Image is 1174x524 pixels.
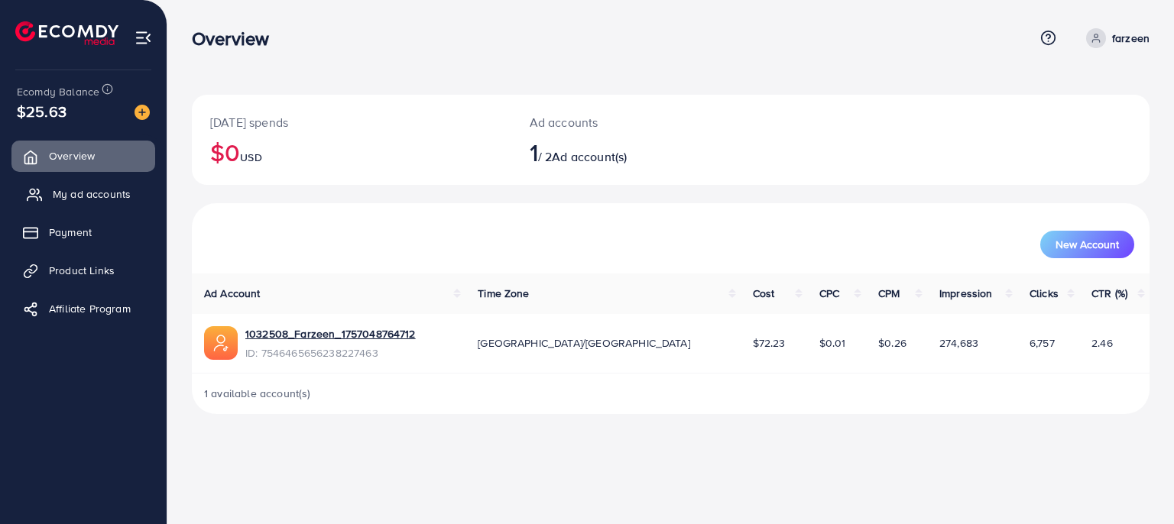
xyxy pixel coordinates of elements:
span: New Account [1056,239,1119,250]
img: ic-ads-acc.e4c84228.svg [204,326,238,360]
span: USD [240,150,261,165]
img: menu [135,29,152,47]
span: Cost [753,286,775,301]
span: Time Zone [478,286,529,301]
span: $25.63 [17,100,66,122]
span: Ad Account [204,286,261,301]
span: $0.26 [878,335,906,351]
span: CPC [819,286,839,301]
img: logo [15,21,118,45]
h3: Overview [192,27,281,50]
a: Payment [11,217,155,247]
button: New Account [1040,231,1134,258]
h2: / 2 [530,137,732,167]
p: farzeen [1112,29,1150,47]
span: $72.23 [753,335,786,351]
a: Overview [11,141,155,171]
span: CTR (%) [1091,286,1127,301]
iframe: Chat [1109,455,1163,513]
span: 6,757 [1030,335,1055,351]
span: [GEOGRAPHIC_DATA]/[GEOGRAPHIC_DATA] [478,335,690,351]
span: Clicks [1030,286,1059,301]
a: My ad accounts [11,179,155,209]
span: 1 available account(s) [204,386,311,401]
span: My ad accounts [53,186,131,202]
span: $0.01 [819,335,846,351]
span: 2.46 [1091,335,1113,351]
span: ID: 7546465656238227463 [245,345,416,361]
span: Affiliate Program [49,301,131,316]
a: Affiliate Program [11,293,155,324]
a: farzeen [1080,28,1150,48]
span: 274,683 [939,335,978,351]
p: [DATE] spends [210,113,493,131]
span: Payment [49,225,92,240]
img: image [135,105,150,120]
span: Overview [49,148,95,163]
span: CPM [878,286,900,301]
h2: $0 [210,137,493,167]
span: Product Links [49,263,115,278]
span: Ad account(s) [552,148,627,165]
span: Ecomdy Balance [17,84,99,99]
a: Product Links [11,255,155,286]
span: 1 [530,134,538,170]
p: Ad accounts [530,113,732,131]
a: 1032508_Farzeen_1757048764712 [245,326,416,341]
span: Impression [939,286,993,301]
